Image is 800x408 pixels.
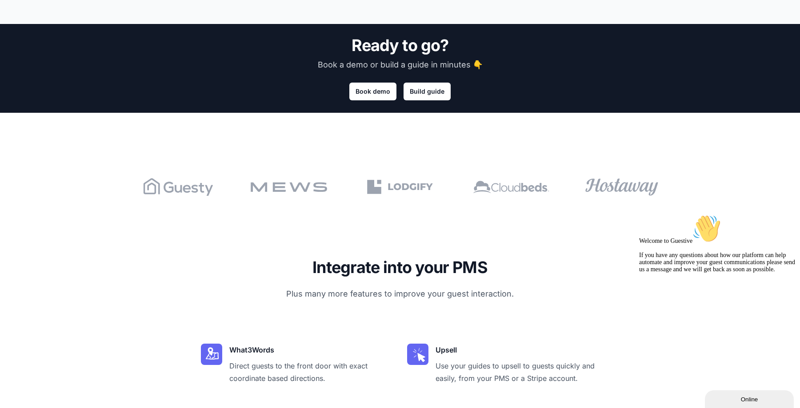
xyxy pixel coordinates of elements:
[251,287,549,301] p: Plus many more features to improve your guest interaction.
[349,83,396,100] a: Book demo
[251,36,549,54] h2: Ready to go?
[404,83,451,100] a: Build guide
[138,177,218,198] img: Guesty
[360,177,440,198] img: Lodgify
[249,177,329,198] img: MEWS
[4,27,160,62] span: Welcome to Guestive If you have any questions about how our platform can help automate and improv...
[4,4,164,62] div: Welcome to Guestive👋If you have any questions about how our platform can help automate and improv...
[582,177,662,198] img: Hostaway
[229,360,393,384] dd: Direct guests to the front door with exact coordinate based directions.
[411,347,427,363] img: Th_40_x_40_px_7.svg
[436,344,599,356] dt: Upsell
[705,388,796,408] iframe: chat widget
[436,360,599,384] dd: Use your guides to upsell to guests quickly and easily, from your PMS or a Stripe account.
[203,345,220,363] img: Th_40_x_40_px_10.svg
[272,58,528,72] p: Book a demo or build a guide in minutes 👇
[251,258,549,276] p: Integrate into your PMS
[636,211,796,386] iframe: chat widget
[229,344,393,356] dt: What3Words
[57,4,85,32] img: :wave:
[471,177,551,198] img: Cloudbeds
